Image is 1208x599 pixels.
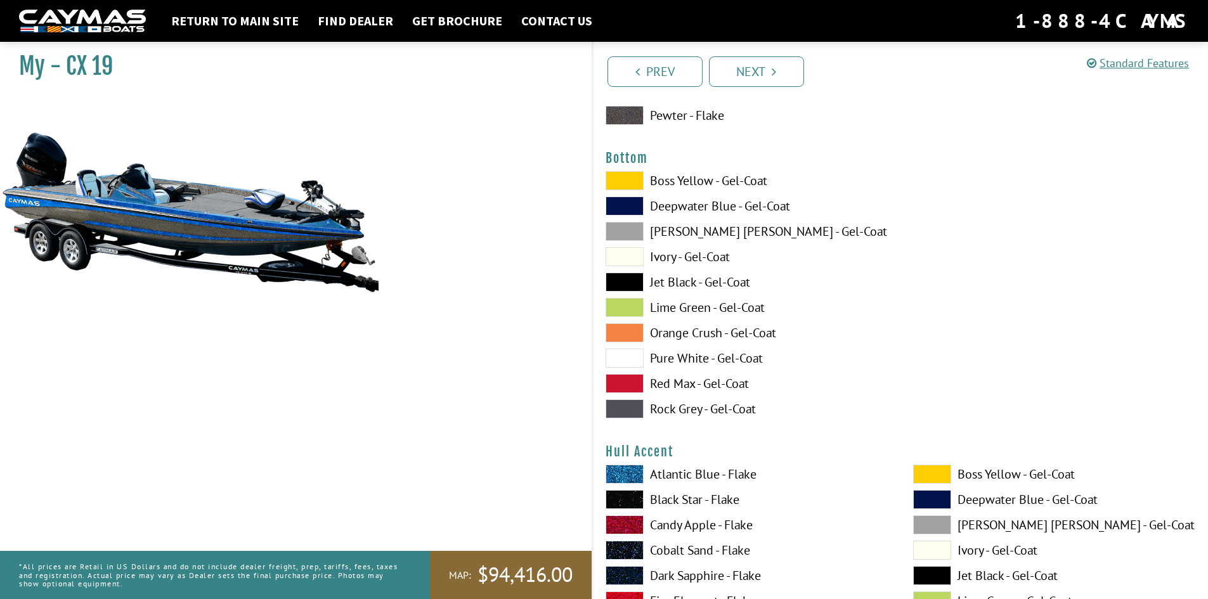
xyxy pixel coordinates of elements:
label: Deepwater Blue - Gel-Coat [606,196,888,216]
label: Deepwater Blue - Gel-Coat [913,490,1195,509]
label: Orange Crush - Gel-Coat [606,323,888,342]
a: Return to main site [165,13,305,29]
a: Contact Us [515,13,599,29]
label: Boss Yellow - Gel-Coat [606,171,888,190]
label: Dark Sapphire - Flake [606,566,888,585]
label: [PERSON_NAME] [PERSON_NAME] - Gel-Coat [913,515,1195,534]
a: Get Brochure [406,13,509,29]
label: Cobalt Sand - Flake [606,541,888,560]
label: Boss Yellow - Gel-Coat [913,465,1195,484]
h4: Hull Accent [606,444,1196,460]
span: $94,416.00 [477,562,573,588]
label: Pure White - Gel-Coat [606,349,888,368]
a: Prev [607,56,703,87]
label: Lime Green - Gel-Coat [606,298,888,317]
label: Black Star - Flake [606,490,888,509]
label: Jet Black - Gel-Coat [606,273,888,292]
h1: My - CX 19 [19,52,560,81]
label: Ivory - Gel-Coat [913,541,1195,560]
label: Red Max - Gel-Coat [606,374,888,393]
a: Standard Features [1087,56,1189,70]
a: Next [709,56,804,87]
label: Rock Grey - Gel-Coat [606,399,888,418]
a: MAP:$94,416.00 [430,551,592,599]
img: white-logo-c9c8dbefe5ff5ceceb0f0178aa75bf4bb51f6bca0971e226c86eb53dfe498488.png [19,10,146,33]
h4: Bottom [606,150,1196,166]
span: MAP: [449,569,471,582]
label: Atlantic Blue - Flake [606,465,888,484]
label: Jet Black - Gel-Coat [913,566,1195,585]
div: 1-888-4CAYMAS [1015,7,1189,35]
label: Ivory - Gel-Coat [606,247,888,266]
p: *All prices are Retail in US Dollars and do not include dealer freight, prep, tariffs, fees, taxe... [19,556,401,594]
a: Find Dealer [311,13,399,29]
label: Pewter - Flake [606,106,888,125]
label: [PERSON_NAME] [PERSON_NAME] - Gel-Coat [606,222,888,241]
label: Candy Apple - Flake [606,515,888,534]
